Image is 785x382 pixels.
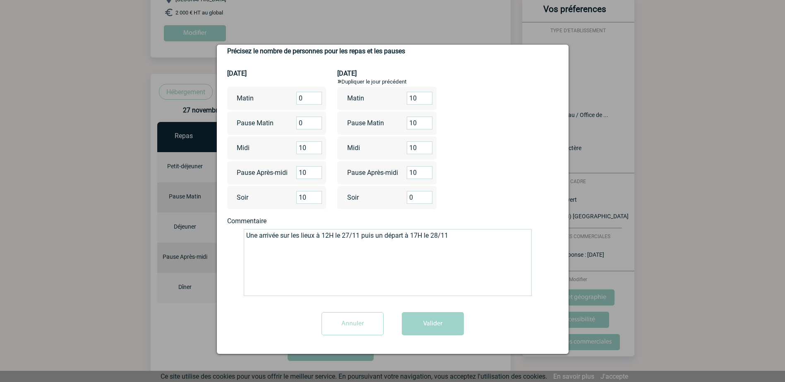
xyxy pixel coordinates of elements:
b: [DATE] [227,69,247,77]
div: Commentaire [227,217,558,225]
button: Valider [402,312,464,335]
p: Pause Après-midi [237,161,296,184]
a: Dupliquer le jour précédent [337,79,406,85]
p: Pause Après-midi [347,161,407,184]
p: Soir [347,186,407,209]
p: Matin [347,87,407,110]
p: Soir [237,186,296,209]
p: Matin [237,87,296,110]
b: Précisez le nombre de personnes pour les repas et les pauses [227,47,405,55]
input: Annuler [322,312,384,335]
b: [DATE] [337,69,357,77]
p: Midi [237,136,296,160]
p: Midi [347,136,407,160]
img: arrow.png [337,79,341,84]
p: Pause Matin [347,112,407,135]
p: Pause Matin [237,112,296,135]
